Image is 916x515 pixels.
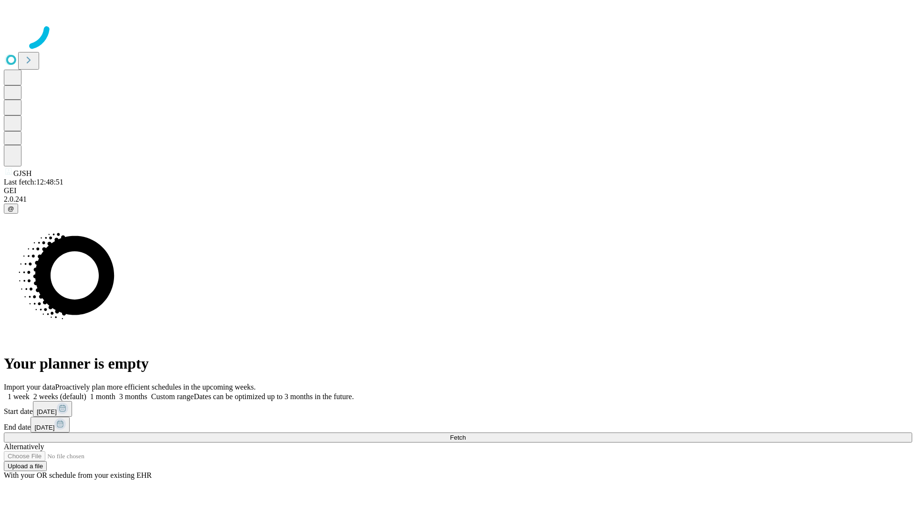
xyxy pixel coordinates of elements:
[13,169,31,177] span: GJSH
[151,392,194,401] span: Custom range
[119,392,147,401] span: 3 months
[37,408,57,415] span: [DATE]
[8,205,14,212] span: @
[4,178,63,186] span: Last fetch: 12:48:51
[4,401,912,417] div: Start date
[90,392,115,401] span: 1 month
[4,204,18,214] button: @
[4,186,912,195] div: GEI
[31,417,70,433] button: [DATE]
[8,392,30,401] span: 1 week
[4,471,152,479] span: With your OR schedule from your existing EHR
[4,443,44,451] span: Alternatively
[4,195,912,204] div: 2.0.241
[4,355,912,372] h1: Your planner is empty
[33,401,72,417] button: [DATE]
[194,392,354,401] span: Dates can be optimized up to 3 months in the future.
[55,383,256,391] span: Proactively plan more efficient schedules in the upcoming weeks.
[4,383,55,391] span: Import your data
[33,392,86,401] span: 2 weeks (default)
[450,434,466,441] span: Fetch
[4,461,47,471] button: Upload a file
[34,424,54,431] span: [DATE]
[4,433,912,443] button: Fetch
[4,417,912,433] div: End date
